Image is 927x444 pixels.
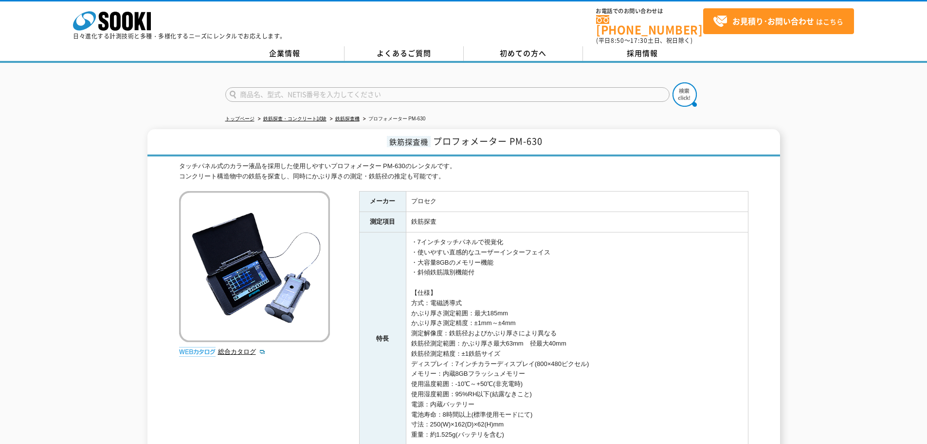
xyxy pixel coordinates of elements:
[703,8,854,34] a: お見積り･お問い合わせはこちら
[406,212,748,232] td: 鉄筋探査
[73,33,286,39] p: 日々進化する計測技術と多種・多様化するニーズにレンタルでお応えします。
[596,8,703,14] span: お電話でのお問い合わせは
[387,136,431,147] span: 鉄筋探査機
[596,15,703,35] a: [PHONE_NUMBER]
[359,192,406,212] th: メーカー
[361,114,426,124] li: プロフォメーター PM-630
[433,135,543,148] span: プロフォメーター PM-630
[335,116,360,121] a: 鉄筋探査機
[345,46,464,61] a: よくあるご質問
[583,46,702,61] a: 採用情報
[179,347,216,357] img: webカタログ
[611,36,624,45] span: 8:50
[713,14,843,29] span: はこちら
[218,348,266,355] a: 総合カタログ
[179,191,330,342] img: プロフォメーター PM-630
[179,161,748,182] div: タッチパネル式のカラー液晶を採用した使用しやすいプロフォメーター PM-630のレンタルです。 コンクリート構造物中の鉄筋を探査し、同時にかぶり厚さの測定・鉄筋径の推定も可能です。
[630,36,648,45] span: 17:30
[359,212,406,232] th: 測定項目
[500,48,546,58] span: 初めての方へ
[225,116,254,121] a: トップページ
[263,116,327,121] a: 鉄筋探査・コンクリート試験
[225,46,345,61] a: 企業情報
[596,36,692,45] span: (平日 ～ 土日、祝日除く)
[464,46,583,61] a: 初めての方へ
[732,15,814,27] strong: お見積り･お問い合わせ
[673,82,697,107] img: btn_search.png
[225,87,670,102] input: 商品名、型式、NETIS番号を入力してください
[406,192,748,212] td: プロセク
